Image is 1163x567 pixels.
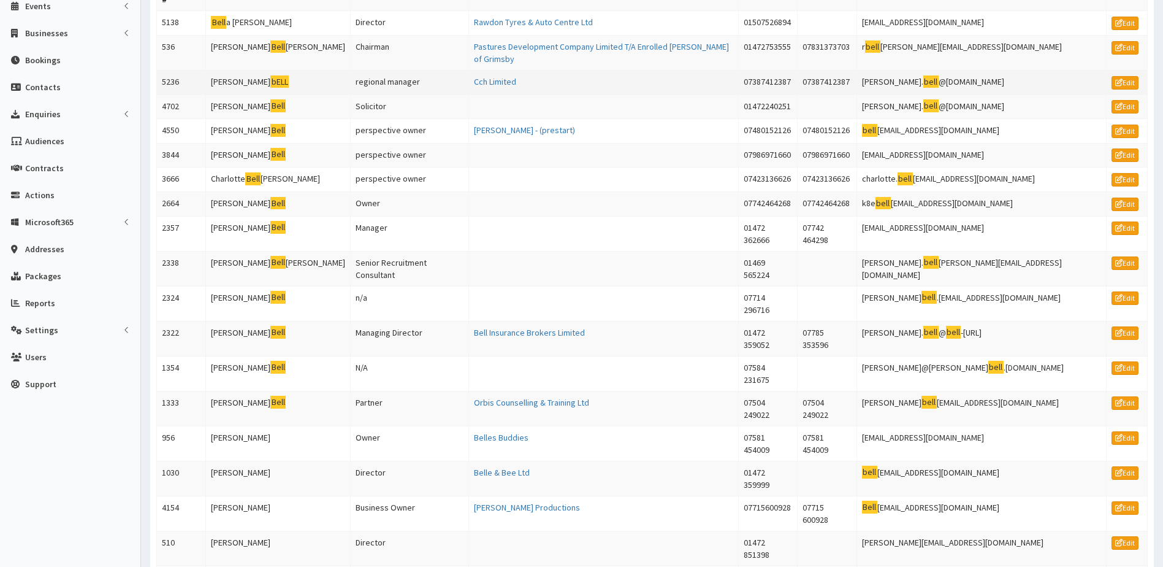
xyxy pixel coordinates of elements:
mark: bell [921,291,937,304]
td: r [PERSON_NAME][EMAIL_ADDRESS][DOMAIN_NAME] [856,35,1106,70]
td: 07581 454009 [798,426,857,461]
td: [PERSON_NAME] [206,391,351,426]
td: 07504 249022 [738,391,798,426]
td: 5138 [157,11,206,36]
span: Reports [25,298,55,309]
td: 01469 565224 [738,251,798,286]
span: Users [25,352,47,363]
mark: bell [862,124,877,137]
span: Contacts [25,82,61,93]
td: 1333 [157,391,206,426]
a: Edit [1112,76,1138,90]
td: perspective owner [350,119,468,144]
span: Events [25,1,51,12]
a: Edit [1112,501,1138,515]
a: Edit [1112,291,1138,305]
mark: bell [898,172,913,185]
td: [PERSON_NAME] [PERSON_NAME] [206,251,351,286]
td: 4702 [157,94,206,119]
mark: Bell [211,16,226,29]
a: Edit [1112,173,1138,187]
a: Edit [1112,17,1138,30]
td: [PERSON_NAME]. @[DOMAIN_NAME] [856,94,1106,119]
td: Manager [350,216,468,251]
td: Owner [350,426,468,461]
td: [PERSON_NAME] .[EMAIL_ADDRESS][DOMAIN_NAME] [856,286,1106,321]
span: Microsoft365 [25,217,74,228]
mark: Bell [270,40,286,53]
td: 07742464268 [798,191,857,216]
td: regional manager [350,70,468,94]
td: 07714 296716 [738,286,798,321]
a: Edit [1112,100,1138,114]
mark: Bell [270,291,286,304]
td: 07715 600928 [798,496,857,531]
span: Contracts [25,163,64,174]
td: 07387412387 [738,70,798,94]
td: 07986971660 [738,143,798,168]
a: Edit [1112,41,1138,55]
a: [PERSON_NAME] - (prestart) [474,125,575,136]
td: Business Owner [350,496,468,531]
td: [PERSON_NAME] [206,461,351,496]
td: 2664 [157,191,206,216]
td: [PERSON_NAME][EMAIL_ADDRESS][DOMAIN_NAME] [856,531,1106,566]
a: Bell Insurance Brokers Limited [474,327,585,338]
td: 536 [157,35,206,70]
a: Edit [1112,396,1138,410]
td: 5236 [157,70,206,94]
mark: Bell [270,326,286,339]
td: [PERSON_NAME] [206,143,351,168]
td: [PERSON_NAME] [206,216,351,251]
td: charlotte. [EMAIL_ADDRESS][DOMAIN_NAME] [856,168,1106,192]
mark: bell [862,466,877,479]
td: 510 [157,531,206,566]
td: [PERSON_NAME]. [PERSON_NAME][EMAIL_ADDRESS][DOMAIN_NAME] [856,251,1106,286]
td: 2324 [157,286,206,321]
td: 2338 [157,251,206,286]
td: 07387412387 [798,70,857,94]
mark: Bell [270,361,286,374]
td: 956 [157,426,206,461]
td: 07581 454009 [738,426,798,461]
span: Addresses [25,244,64,255]
td: Owner [350,191,468,216]
mark: bell [923,99,939,112]
mark: Bell [270,221,286,234]
mark: bell [865,40,880,53]
td: [PERSON_NAME]. @ -[URL] [856,321,1106,356]
td: [PERSON_NAME]. @[DOMAIN_NAME] [856,70,1106,94]
a: Rawdon Tyres & Auto Centre Ltd [474,17,593,28]
td: 2322 [157,321,206,356]
td: 07785 353596 [798,321,857,356]
td: Charlotte [PERSON_NAME] [206,168,351,192]
td: 01472753555 [738,35,798,70]
td: k8e [EMAIL_ADDRESS][DOMAIN_NAME] [856,191,1106,216]
td: Managing Director [350,321,468,356]
a: Edit [1112,536,1138,550]
a: Edit [1112,125,1138,138]
td: 1354 [157,356,206,391]
mark: bell [923,75,939,88]
td: [PERSON_NAME] [206,356,351,391]
mark: Bell [862,501,877,514]
td: [EMAIL_ADDRESS][DOMAIN_NAME] [856,11,1106,36]
td: [EMAIL_ADDRESS][DOMAIN_NAME] [856,119,1106,144]
td: 07742 464298 [798,216,857,251]
td: 3844 [157,143,206,168]
td: Chairman [350,35,468,70]
td: 01472 359052 [738,321,798,356]
a: Belles Buddies [474,432,528,443]
td: n/a [350,286,468,321]
td: Director [350,531,468,566]
td: 07742464268 [738,191,798,216]
td: 01472 359999 [738,461,798,496]
td: 1030 [157,461,206,496]
td: 07480152126 [798,119,857,144]
td: [PERSON_NAME] [206,496,351,531]
td: a [PERSON_NAME] [206,11,351,36]
td: 07423136626 [798,168,857,192]
mark: bELL [270,75,289,88]
td: [PERSON_NAME] [EMAIL_ADDRESS][DOMAIN_NAME] [856,391,1106,426]
a: Orbis Counselling & Training Ltd [474,397,589,408]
